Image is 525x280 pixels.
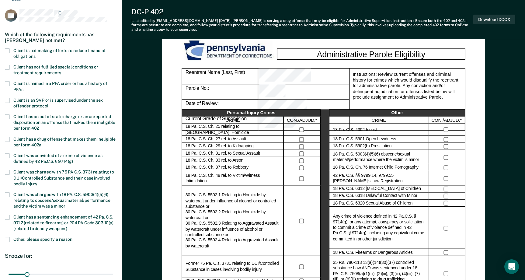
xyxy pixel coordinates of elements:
label: 18 Pa. C.S. Ch. 37 rel. to Robbery [185,165,248,171]
div: CRIME [329,117,428,124]
span: Client was charged with 75 PA C.S. 3731 relating to DUI/Controlled Substance and their case invol... [13,170,114,186]
span: Client has an out of state charge or an unreported disposition on an offense that makes them inel... [13,114,115,131]
label: 18 Pa. C.S. 5902(b) Prostitution [333,144,391,150]
label: 18 Pa. C.S. 6318 Unlawful Contact with Minor [333,193,417,199]
img: PDOC Logo [182,39,277,63]
span: Client was charged with 18 PA. C.S. 5903(4)(5)(6) relating to obscene/sexual material/performance... [13,192,110,208]
div: Date of Review: [182,100,258,115]
span: Client has not fulfilled special conditions or treatment requirements [13,65,98,75]
div: Last edited by [EMAIL_ADDRESS][DOMAIN_NAME] . [PERSON_NAME] is serving a drug offense that may be... [131,19,473,32]
label: 18 Pa. C.S. 5901 Open Lewdness [333,137,396,142]
div: Parole No.: [258,84,349,100]
label: 30 Pa. C.S. 5502.1 Relating to Homicide by watercraft under influence of alcohol or controlled su... [185,193,280,249]
div: Open Intercom Messenger [504,259,519,274]
label: 18 Pa. C.S. Ch. 29 rel. to Kidnapping [185,144,253,150]
span: Client was convicted of a crime of violence as defined by 42 Pa.C.S. § 9714(g) [13,153,103,164]
div: Snooze for: [5,253,117,259]
div: Instructions: Review current offenses and criminal history for crimes which would disqualify the ... [349,68,465,130]
label: 18 Pa. C.S. 6312 [MEDICAL_DATA] of Children [333,186,421,192]
div: CON./ADJUD.* [428,117,465,124]
label: Any crime of violence defined in 42 Pa.C.S. § 9714(g), or any attempt, conspiracy or solicitation... [333,214,424,242]
span: Client is not making efforts to reduce financial obligations [13,48,105,59]
div: DC-P 402 [131,7,473,16]
button: Download DOCX [473,15,515,25]
label: 42 Pa. C.S. §§ 9799.14, 9799.55 [PERSON_NAME]’s Law Registration [333,173,424,184]
label: 18 Pa. C.S. Ch. 27 rel. to Assault [185,137,246,142]
div: Administrative Parole Eligibility [276,48,465,60]
label: 18 Pa. C.S. Firearms or Dangerous Articles [333,250,412,256]
span: Client is named in a PFA order or has a history of PFAs [13,81,107,92]
label: 18 Pa. C.S. Ch. 76 Internet Child Pornography [333,165,418,171]
label: 18 Pa. C.S. 4302 Incest [333,127,377,133]
span: Client has a sentencing enhancement of 42 Pa. C.S. 9712 (related to firearms) or 204 PA Code 303.... [13,215,113,231]
div: CRIME [182,117,284,124]
label: Former 75 Pa. C.s. 3731 relating to DUI/Controlled Substance in cases involving bodily injury [185,261,280,272]
div: Reentrant Name (Last, First) [258,68,349,84]
div: Parole No.: [182,84,258,100]
span: Client has a drug offense that makes them ineligible per form 402a [13,137,116,147]
div: Which of the following requirements has [PERSON_NAME] not met? [5,27,117,48]
span: Client is an SVP or is supervised under the sex offender protocol [13,98,103,108]
div: Reentrant Name (Last, First) [182,68,258,84]
label: 18 Pa. C.S. Ch. 25 relating to [GEOGRAPHIC_DATA]. Homicide [185,124,280,135]
label: 18 Pa. C.S. Ch. 33 rel. to Arson [185,158,243,164]
div: Personal Injury Crimes [182,110,321,117]
div: Other [329,110,465,117]
div: CON./ADJUD.* [284,117,321,124]
label: 18 Pa. C.S. 6320 Sexual Abuse of Children [333,201,412,206]
label: 18 Pa. C.S. Ch. 31 rel. to Sexual Assault [185,151,260,157]
span: [DATE] [219,19,231,23]
label: 18 Pa. C.S. 5903(4)(5)(6) obscene/sexual material/performance where the victim is minor [333,152,424,163]
div: Date of Review: [258,100,349,115]
span: Other, please specify a reason [13,237,72,242]
label: 18 Pa. C.S. Ch. 49 rel. to Victim/Witness Intimidation [185,173,280,184]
